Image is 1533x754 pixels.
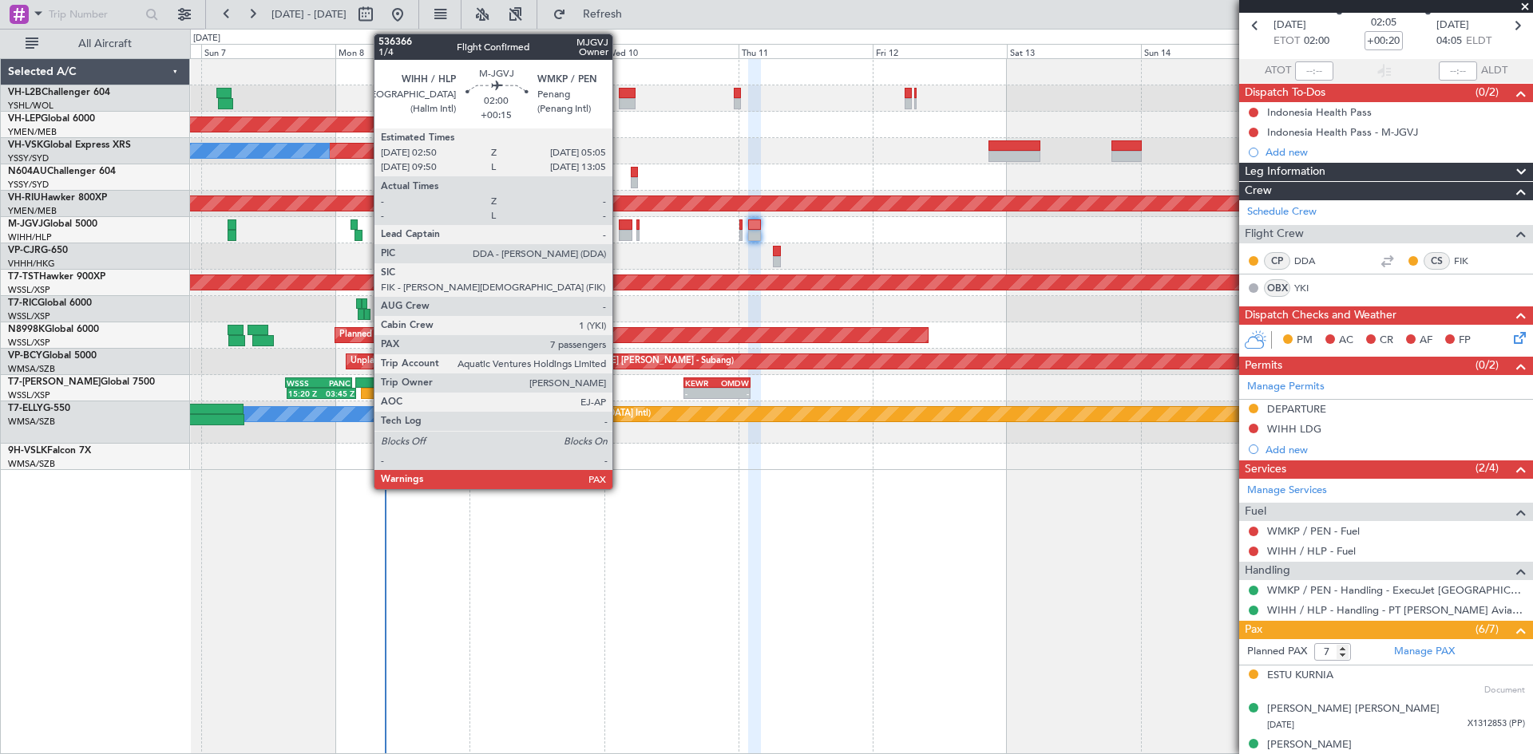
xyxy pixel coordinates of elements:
a: WSSL/XSP [8,389,50,401]
span: Dispatch To-Dos [1245,84,1325,102]
a: YSSY/SYD [8,179,49,191]
div: Sat 13 [1007,44,1141,58]
a: WMSA/SZB [8,363,55,375]
div: CS [1424,252,1450,270]
div: KEWR [685,378,717,388]
span: ETOT [1274,34,1300,49]
span: [DATE] [1436,18,1469,34]
span: ALDT [1481,63,1507,79]
div: Add new [1266,443,1525,456]
div: Planned Maint [GEOGRAPHIC_DATA] (Seletar) [339,323,527,347]
span: N604AU [8,167,47,176]
div: PANC [319,378,351,388]
span: AC [1339,333,1353,349]
span: Services [1245,460,1286,479]
span: AF [1420,333,1432,349]
div: [DATE] [193,32,220,45]
div: Unplanned Maint [GEOGRAPHIC_DATA] (Sultan [PERSON_NAME] [PERSON_NAME] - Subang) [351,349,734,373]
div: 03:45 Z [321,389,355,398]
div: Fri 12 [873,44,1007,58]
a: VH-L2BChallenger 604 [8,88,110,97]
span: [DATE] - [DATE] [271,7,347,22]
div: [PERSON_NAME] [PERSON_NAME] [1267,701,1440,717]
span: VP-CJR [8,246,41,255]
a: WIHH/HLP [8,231,52,243]
input: --:-- [1295,61,1333,81]
span: Pax [1245,621,1262,639]
span: T7-TST [8,272,39,282]
label: Planned PAX [1247,644,1307,660]
div: Sun 7 [201,44,335,58]
span: X1312853 (PP) [1468,717,1525,731]
div: OMDW [717,378,749,388]
span: (0/2) [1476,84,1499,101]
a: WMSA/SZB [8,416,55,428]
div: OBX [1264,279,1290,297]
a: VH-VSKGlobal Express XRS [8,140,131,150]
span: (6/7) [1476,621,1499,638]
span: (0/2) [1476,357,1499,373]
span: T7-ELLY [8,404,43,413]
div: Sun 14 [1141,44,1275,58]
span: VH-RIU [8,193,41,203]
a: WMKP / PEN - Fuel [1267,524,1360,538]
span: ELDT [1466,34,1491,49]
div: - [685,389,717,398]
div: ESTU KURNIA [1267,668,1333,684]
div: - [717,389,749,398]
a: T7-[PERSON_NAME]Global 7500 [8,377,155,387]
span: 9H-VSLK [8,446,47,456]
a: T7-RICGlobal 6000 [8,298,92,308]
a: VP-CJRG-650 [8,246,68,255]
span: VP-BCY [8,351,42,361]
span: 04:05 [1436,34,1462,49]
a: M-JGVJGlobal 5000 [8,219,97,229]
a: YKI [1294,281,1330,295]
a: N8998KGlobal 6000 [8,325,99,334]
span: M-JGVJ [8,219,43,229]
div: DEPARTURE [1267,402,1326,416]
div: Tue 9 [469,44,604,58]
a: YSHL/WOL [8,100,53,112]
a: VP-BCYGlobal 5000 [8,351,97,361]
a: YSSY/SYD [8,152,49,164]
a: Schedule Crew [1247,204,1317,220]
span: Crew [1245,182,1272,200]
a: WSSL/XSP [8,284,50,296]
a: WMKP / PEN - Handling - ExecuJet [GEOGRAPHIC_DATA] WMKP / PEN [1267,583,1525,597]
a: WSSL/XSP [8,310,50,322]
span: Fuel [1245,503,1266,521]
span: T7-[PERSON_NAME] [8,377,101,387]
div: 15:20 Z [288,389,322,398]
span: Document [1484,684,1525,697]
div: WSSS [287,378,319,388]
a: VH-LEPGlobal 6000 [8,114,95,124]
div: Mon 8 [335,44,469,58]
div: Thu 11 [739,44,873,58]
span: 02:05 [1371,15,1396,31]
span: VH-L2B [8,88,42,97]
div: Wed 10 [604,44,739,58]
a: Manage PAX [1394,644,1455,660]
span: VH-LEP [8,114,41,124]
a: Manage Permits [1247,379,1325,395]
div: Indonesia Health Pass - M-JGVJ [1267,125,1418,139]
a: YMEN/MEB [8,126,57,138]
div: WIHH LDG [1267,422,1321,436]
span: [DATE] [1267,719,1294,731]
a: FIK [1454,254,1490,268]
span: Refresh [569,9,636,20]
a: N604AUChallenger 604 [8,167,116,176]
span: T7-RIC [8,298,38,308]
span: CR [1380,333,1393,349]
span: ATOT [1265,63,1291,79]
span: N8998K [8,325,45,334]
a: 9H-VSLKFalcon 7X [8,446,91,456]
a: WMSA/SZB [8,458,55,470]
a: VHHH/HKG [8,258,55,270]
a: VH-RIUHawker 800XP [8,193,107,203]
span: FP [1459,333,1471,349]
a: Manage Services [1247,483,1327,499]
a: YMEN/MEB [8,205,57,217]
span: (2/4) [1476,460,1499,476]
